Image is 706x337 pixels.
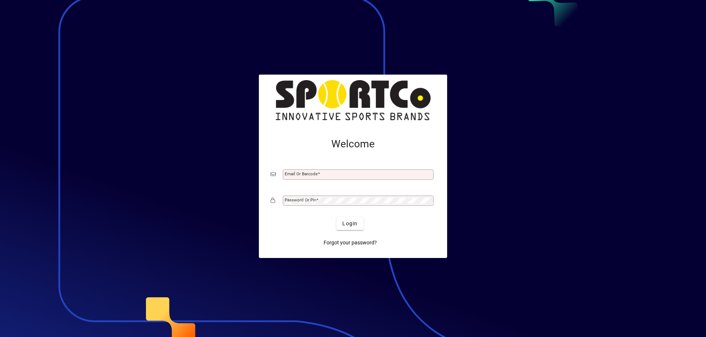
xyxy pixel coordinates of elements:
[324,239,377,247] span: Forgot your password?
[342,220,357,227] span: Login
[321,236,380,249] a: Forgot your password?
[336,217,363,230] button: Login
[271,138,435,150] h2: Welcome
[285,197,316,202] mat-label: Password or Pin
[285,171,318,176] mat-label: Email or Barcode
